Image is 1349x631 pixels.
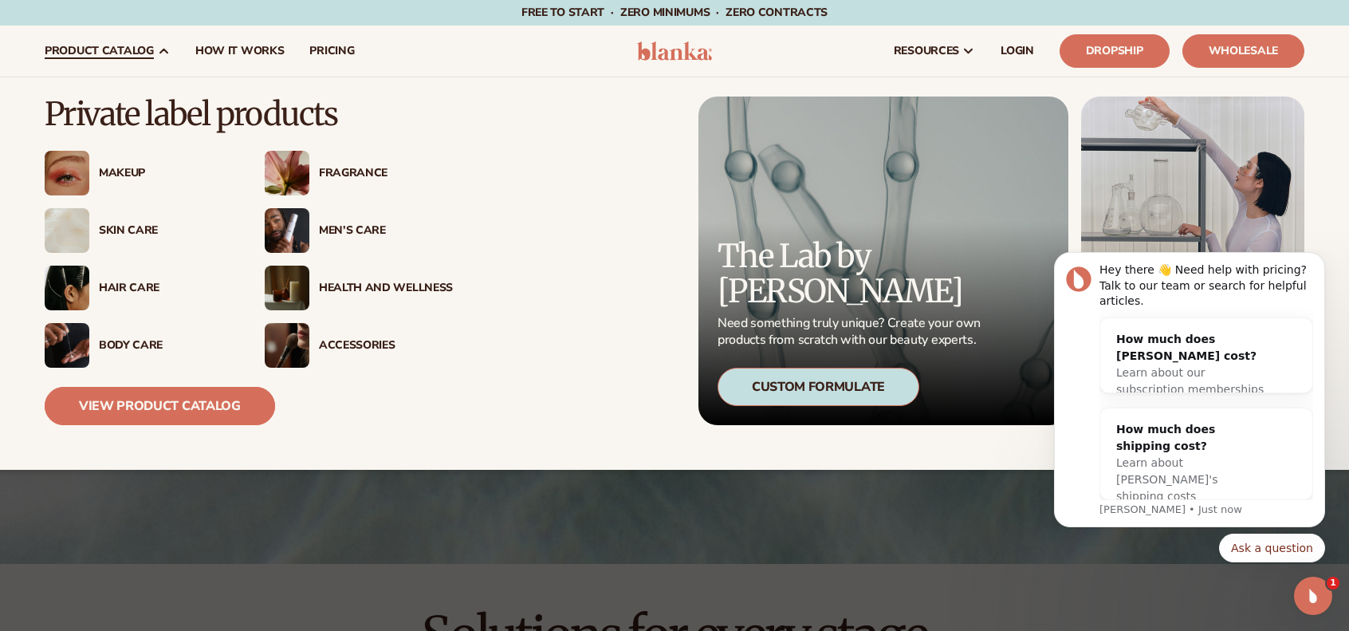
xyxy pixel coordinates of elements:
[99,339,233,353] div: Body Care
[319,167,453,180] div: Fragrance
[718,239,985,309] p: The Lab by [PERSON_NAME]
[319,282,453,295] div: Health And Wellness
[319,339,453,353] div: Accessories
[45,151,233,195] a: Female with glitter eye makeup. Makeup
[1001,45,1034,57] span: LOGIN
[1294,577,1332,615] iframe: Intercom live chat
[99,282,233,295] div: Hair Care
[988,26,1047,77] a: LOGIN
[45,208,89,253] img: Cream moisturizer swatch.
[319,224,453,238] div: Men’s Care
[521,5,828,20] span: Free to start · ZERO minimums · ZERO contracts
[45,97,453,132] p: Private label products
[309,45,354,57] span: pricing
[698,97,1068,425] a: Microscopic product formula. The Lab by [PERSON_NAME] Need something truly unique? Create your ow...
[297,26,367,77] a: pricing
[1182,34,1304,68] a: Wholesale
[881,26,988,77] a: resources
[894,45,959,57] span: resources
[718,368,919,406] div: Custom Formulate
[45,151,89,195] img: Female with glitter eye makeup.
[265,266,453,310] a: Candles and incense on table. Health And Wellness
[195,45,285,57] span: How It Works
[45,208,233,253] a: Cream moisturizer swatch. Skin Care
[99,167,233,180] div: Makeup
[45,387,275,425] a: View Product Catalog
[265,151,309,195] img: Pink blooming flower.
[265,151,453,195] a: Pink blooming flower. Fragrance
[265,323,453,368] a: Female with makeup brush. Accessories
[45,266,89,310] img: Female hair pulled back with clips.
[45,266,233,310] a: Female hair pulled back with clips. Hair Care
[99,224,233,238] div: Skin Care
[637,41,713,61] img: logo
[45,323,89,368] img: Male hand applying moisturizer.
[1060,34,1170,68] a: Dropship
[1327,577,1339,590] span: 1
[1030,249,1349,623] iframe: Intercom notifications message
[1081,97,1304,425] img: Female in lab with equipment.
[32,26,183,77] a: product catalog
[265,323,309,368] img: Female with makeup brush.
[265,266,309,310] img: Candles and incense on table.
[45,323,233,368] a: Male hand applying moisturizer. Body Care
[183,26,297,77] a: How It Works
[265,208,453,253] a: Male holding moisturizer bottle. Men’s Care
[718,315,985,349] p: Need something truly unique? Create your own products from scratch with our beauty experts.
[45,45,154,57] span: product catalog
[265,208,309,253] img: Male holding moisturizer bottle.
